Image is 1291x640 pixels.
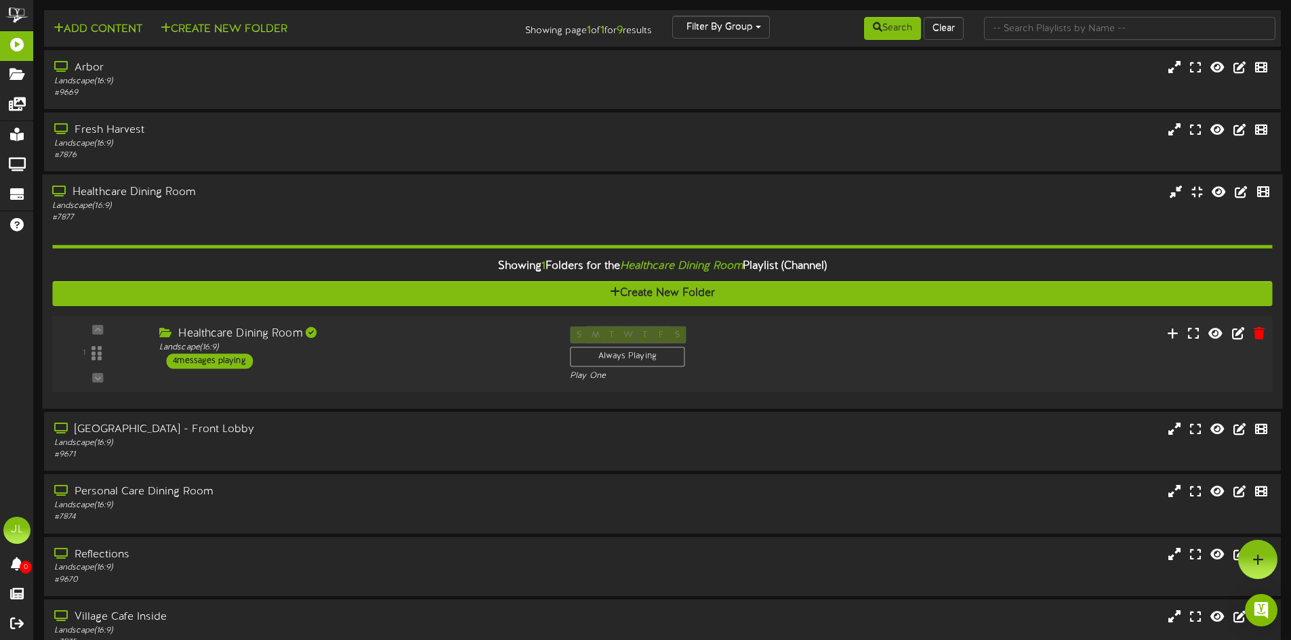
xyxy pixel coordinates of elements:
[54,60,549,76] div: Arbor
[672,16,770,39] button: Filter By Group
[52,281,1272,306] button: Create New Folder
[54,625,549,637] div: Landscape ( 16:9 )
[54,562,549,574] div: Landscape ( 16:9 )
[49,21,146,38] button: Add Content
[166,354,253,368] div: 4 messages playing
[455,16,662,39] div: Showing page of for results
[570,370,857,382] div: Play One
[54,438,549,449] div: Landscape ( 16:9 )
[984,17,1275,40] input: -- Search Playlists by Name --
[52,185,549,200] div: Healthcare Dining Room
[54,484,549,500] div: Personal Care Dining Room
[617,24,623,37] strong: 9
[52,200,549,212] div: Landscape ( 16:9 )
[541,260,546,272] span: 1
[54,449,549,461] div: # 9671
[54,610,549,625] div: Village Cafe Inside
[20,561,32,574] span: 0
[54,422,549,438] div: [GEOGRAPHIC_DATA] - Front Lobby
[600,24,604,37] strong: 1
[570,347,684,367] div: Always Playing
[3,517,30,544] div: JL
[620,260,743,272] i: Healthcare Dining Room
[159,342,550,354] div: Landscape ( 16:9 )
[54,500,549,511] div: Landscape ( 16:9 )
[54,547,549,563] div: Reflections
[157,21,291,38] button: Create New Folder
[587,24,591,37] strong: 1
[52,212,549,223] div: # 7877
[54,123,549,138] div: Fresh Harvest
[54,76,549,87] div: Landscape ( 16:9 )
[54,138,549,150] div: Landscape ( 16:9 )
[159,326,550,342] div: Healthcare Dining Room
[924,17,964,40] button: Clear
[54,511,549,523] div: # 7874
[1245,594,1277,626] div: Open Intercom Messenger
[864,17,921,40] button: Search
[42,252,1282,281] div: Showing Folders for the Playlist (Channel)
[54,87,549,99] div: # 9669
[54,150,549,161] div: # 7876
[54,574,549,586] div: # 9670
